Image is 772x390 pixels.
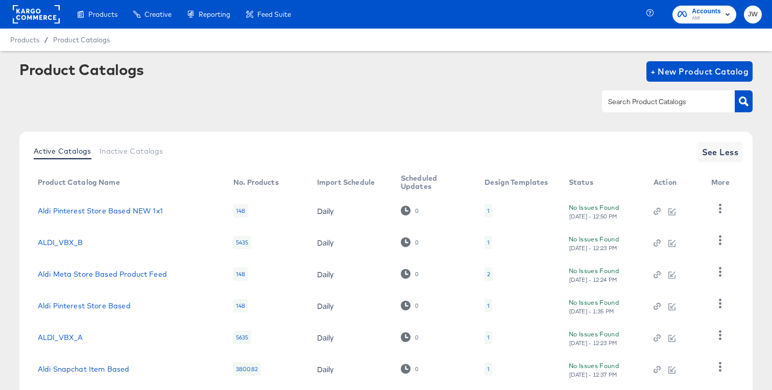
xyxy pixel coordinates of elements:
td: Daily [309,227,393,258]
div: 0 [415,334,419,341]
div: 0 [415,365,419,373]
span: / [39,36,53,44]
div: 0 [415,271,419,278]
span: Products [10,36,39,44]
div: 1 [485,362,492,376]
div: 1 [487,238,490,247]
div: 5635 [233,331,251,344]
div: 148 [233,204,248,217]
div: Import Schedule [317,178,375,186]
div: 0 [401,237,419,247]
div: Design Templates [485,178,548,186]
div: 0 [415,302,419,309]
button: JW [744,6,762,23]
div: 1 [487,302,490,310]
button: See Less [698,142,743,162]
a: ALDI_VBX_A [38,333,83,342]
div: 0 [401,301,419,310]
span: Creative [144,10,172,18]
div: 1 [485,299,492,312]
span: + New Product Catalog [650,64,749,79]
th: Status [561,170,645,195]
div: 0 [401,206,419,215]
div: 1 [487,333,490,342]
span: Products [88,10,117,18]
th: More [703,170,742,195]
span: See Less [702,145,739,159]
div: 380082 [233,362,260,376]
div: 1 [485,204,492,217]
td: Daily [309,195,393,227]
div: 2 [485,267,493,281]
div: 2 [487,270,490,278]
a: Product Catalogs [53,36,110,44]
td: Daily [309,322,393,353]
th: Action [645,170,703,195]
span: Active Catalogs [34,147,91,155]
div: 148 [233,267,248,281]
input: Search Product Catalogs [606,96,715,108]
button: + New Product Catalog [646,61,753,82]
span: Reporting [199,10,230,18]
td: Daily [309,353,393,385]
a: Aldi Pinterest Store Based [38,302,131,310]
div: 1 [487,365,490,373]
div: 0 [401,332,419,342]
div: 0 [415,207,419,214]
div: 1 [487,207,490,215]
div: 1 [485,331,492,344]
td: Daily [309,258,393,290]
div: 148 [233,299,248,312]
a: Aldi Snapchat Item Based [38,365,130,373]
div: 0 [415,239,419,246]
span: Inactive Catalogs [100,147,163,155]
span: Accounts [692,6,721,17]
button: AccountsAldi [672,6,736,23]
span: Aldi [692,14,721,22]
td: Daily [309,290,393,322]
a: Aldi Pinterest Store Based NEW 1x1 [38,207,163,215]
div: Product Catalog Name [38,178,120,186]
span: JW [748,9,758,20]
div: 0 [401,269,419,279]
a: Aldi Meta Store Based Product Feed [38,270,167,278]
div: 1 [485,236,492,249]
a: ALDI_VBX_B [38,238,83,247]
div: Product Catalogs [19,61,144,78]
div: Scheduled Updates [401,174,464,190]
div: 0 [401,364,419,374]
div: No. Products [233,178,279,186]
div: 5435 [233,236,251,249]
span: Feed Suite [257,10,291,18]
